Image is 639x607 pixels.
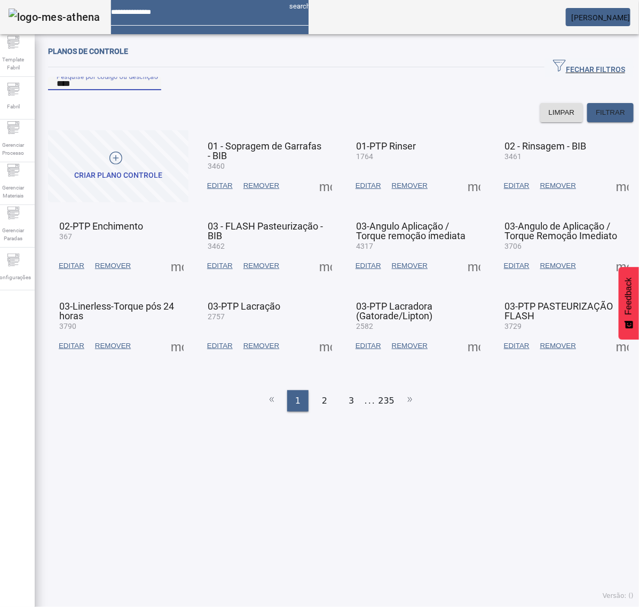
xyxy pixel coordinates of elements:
[619,267,639,340] button: Feedback - Mostrar pesquisa
[386,256,433,275] button: REMOVER
[613,176,632,195] button: Mais
[207,180,233,191] span: EDITAR
[356,261,381,271] span: EDITAR
[356,341,381,351] span: EDITAR
[207,261,233,271] span: EDITAR
[504,341,530,351] span: EDITAR
[356,220,466,241] span: 03-Angulo Aplicação / Torque remoção imediata
[587,103,634,122] button: FILTRAR
[535,336,581,356] button: REMOVER
[504,140,586,152] span: 02 - Rinsagem - BIB
[613,336,632,356] button: Mais
[596,107,625,118] span: FILTRAR
[208,140,321,161] span: 01 - Sopragem de Garrafas - BIB
[202,336,238,356] button: EDITAR
[504,301,613,321] span: 03-PTP PASTEURIZAÇÃO FLASH
[208,301,280,312] span: 03-PTP Lacração
[53,336,90,356] button: EDITAR
[316,176,335,195] button: Mais
[392,341,428,351] span: REMOVER
[356,140,416,152] span: 01-PTP Rinser
[603,592,634,600] span: Versão: ()
[168,336,187,356] button: Mais
[316,336,335,356] button: Mais
[316,256,335,275] button: Mais
[540,341,576,351] span: REMOVER
[464,176,484,195] button: Mais
[202,176,238,195] button: EDITAR
[208,220,323,241] span: 03 - FLASH Pasteurização - BIB
[356,180,381,191] span: EDITAR
[4,99,23,114] span: Fabril
[499,336,535,356] button: EDITAR
[322,395,327,407] span: 2
[243,341,279,351] span: REMOVER
[535,176,581,195] button: REMOVER
[350,256,386,275] button: EDITAR
[540,103,583,122] button: LIMPAR
[540,261,576,271] span: REMOVER
[208,312,225,321] span: 2757
[350,176,386,195] button: EDITAR
[95,341,131,351] span: REMOVER
[59,301,174,321] span: 03-Linerless-Torque pós 24 horas
[535,256,581,275] button: REMOVER
[504,220,617,241] span: 03-Angulo de Aplicação / Torque Remoção Imediato
[59,232,72,241] span: 367
[90,256,136,275] button: REMOVER
[74,170,162,181] div: Criar plano controle
[356,301,432,321] span: 03-PTP Lacradora (Gatorade/Lipton)
[378,390,395,412] li: 235
[202,256,238,275] button: EDITAR
[553,59,625,75] span: FECHAR FILTROS
[350,336,386,356] button: EDITAR
[545,58,634,77] button: FECHAR FILTROS
[504,152,522,161] span: 3461
[392,261,428,271] span: REMOVER
[464,336,484,356] button: Mais
[207,341,233,351] span: EDITAR
[243,261,279,271] span: REMOVER
[238,256,285,275] button: REMOVER
[59,220,143,232] span: 02-PTP Enchimento
[386,336,433,356] button: REMOVER
[549,107,575,118] span: LIMPAR
[365,390,376,412] li: ...
[48,47,128,56] span: Planos de controle
[613,256,632,275] button: Mais
[504,180,530,191] span: EDITAR
[504,261,530,271] span: EDITAR
[464,256,484,275] button: Mais
[59,261,84,271] span: EDITAR
[95,261,131,271] span: REMOVER
[243,180,279,191] span: REMOVER
[53,256,90,275] button: EDITAR
[90,336,136,356] button: REMOVER
[349,395,354,407] span: 3
[356,152,373,161] span: 1764
[168,256,187,275] button: Mais
[392,180,428,191] span: REMOVER
[540,180,576,191] span: REMOVER
[9,9,100,26] img: logo-mes-athena
[572,13,630,22] span: [PERSON_NAME]
[499,256,535,275] button: EDITAR
[624,278,634,315] span: Feedback
[238,336,285,356] button: REMOVER
[386,176,433,195] button: REMOVER
[59,341,84,351] span: EDITAR
[48,130,188,202] button: Criar plano controle
[499,176,535,195] button: EDITAR
[57,73,158,80] mat-label: Pesquise por código ou descrição
[238,176,285,195] button: REMOVER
